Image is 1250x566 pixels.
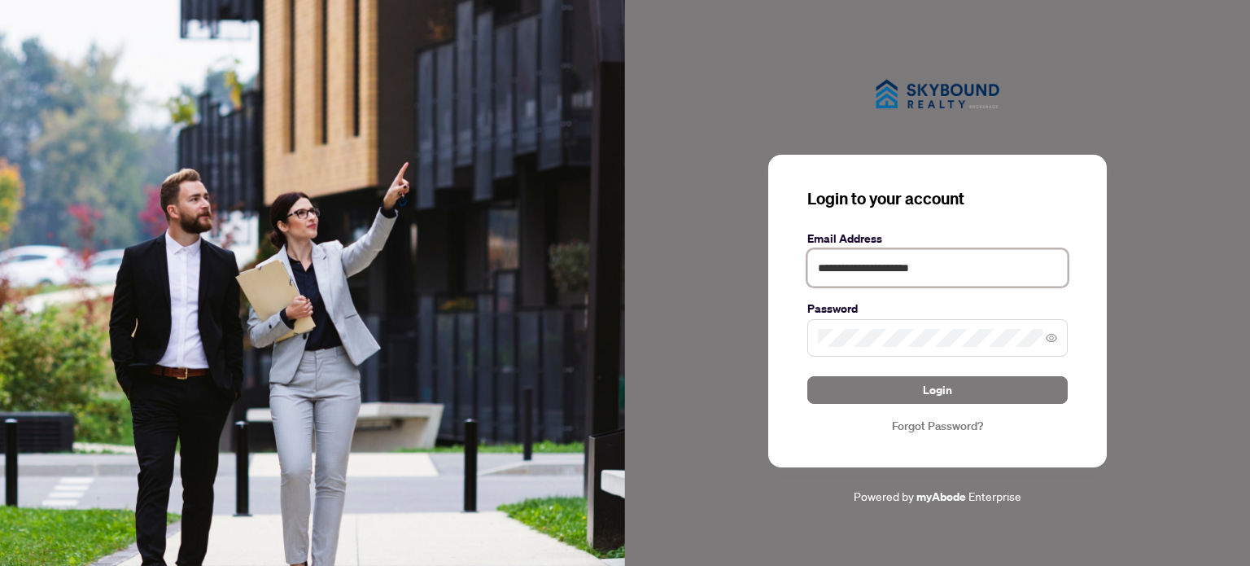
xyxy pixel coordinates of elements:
img: ma-logo [856,60,1019,128]
h3: Login to your account [807,187,1068,210]
a: Forgot Password? [807,417,1068,435]
span: eye [1046,332,1057,344]
span: Enterprise [968,489,1021,503]
button: Login [807,376,1068,404]
label: Password [807,300,1068,318]
label: Email Address [807,230,1068,248]
span: Login [923,377,952,403]
span: Powered by [854,489,914,503]
a: myAbode [916,488,966,506]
